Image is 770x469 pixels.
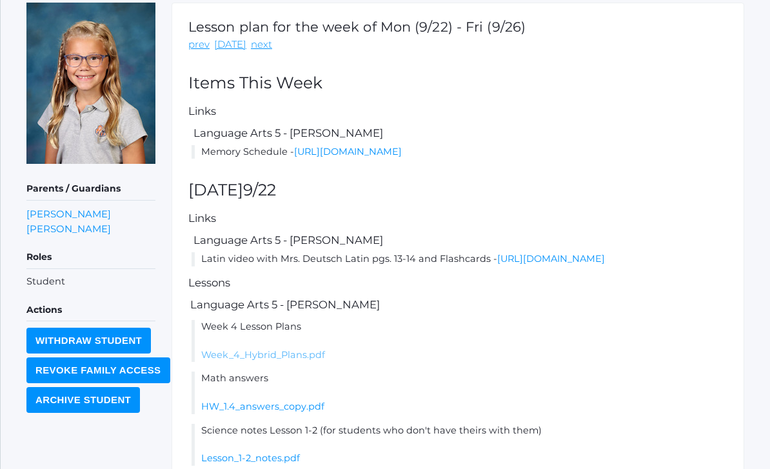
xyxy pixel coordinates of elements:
[192,127,727,139] h5: Language Arts 5 - [PERSON_NAME]
[26,3,155,164] img: Paige Albanese
[26,178,155,200] h5: Parents / Guardians
[192,372,727,414] li: Math answers
[26,221,111,236] a: [PERSON_NAME]
[188,19,526,34] h1: Lesson plan for the week of Mon (9/22) - Fri (9/26)
[26,275,155,289] li: Student
[192,424,727,466] li: Science notes Lesson 1-2 (for students who don't have theirs with them)
[201,349,325,361] a: Week_4_Hybrid_Plans.pdf
[26,299,155,321] h5: Actions
[188,105,727,117] h5: Links
[201,452,300,464] a: Lesson_1-2_notes.pdf
[188,212,727,224] h5: Links
[26,328,151,354] input: Withdraw Student
[188,181,727,199] h2: [DATE]
[201,401,324,412] a: HW_1.4_answers_copy.pdf
[188,37,210,52] a: prev
[251,37,272,52] a: next
[192,252,727,266] li: Latin video with Mrs. Deutsch Latin pgs. 13-14 and Flashcards -
[497,253,605,264] a: [URL][DOMAIN_NAME]
[192,320,727,362] li: Week 4 Lesson Plans
[243,180,276,199] span: 9/22
[188,299,727,310] h5: Language Arts 5 - [PERSON_NAME]
[188,277,727,288] h5: Lessons
[192,145,727,159] li: Memory Schedule -
[26,357,170,383] input: Revoke Family Access
[294,146,402,157] a: [URL][DOMAIN_NAME]
[26,206,111,221] a: [PERSON_NAME]
[26,246,155,268] h5: Roles
[26,387,140,413] input: Archive Student
[214,37,246,52] a: [DATE]
[192,234,727,246] h5: Language Arts 5 - [PERSON_NAME]
[188,74,727,92] h2: Items This Week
